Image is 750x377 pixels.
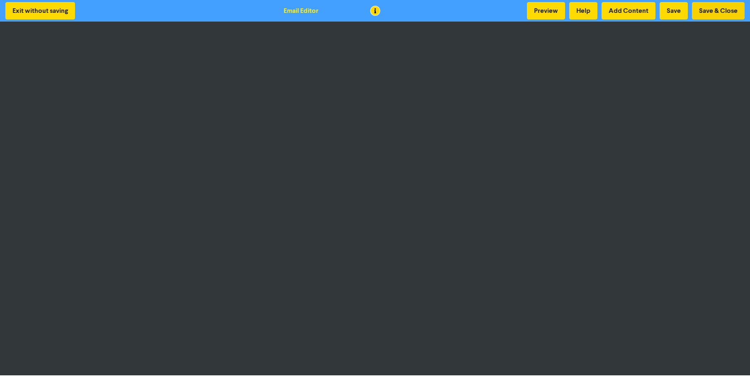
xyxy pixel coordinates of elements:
button: Preview [527,2,565,19]
button: Save [660,2,688,19]
div: Email Editor [284,6,318,16]
button: Save & Close [692,2,745,19]
button: Help [569,2,597,19]
button: Add Content [602,2,655,19]
button: Exit without saving [5,2,75,19]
